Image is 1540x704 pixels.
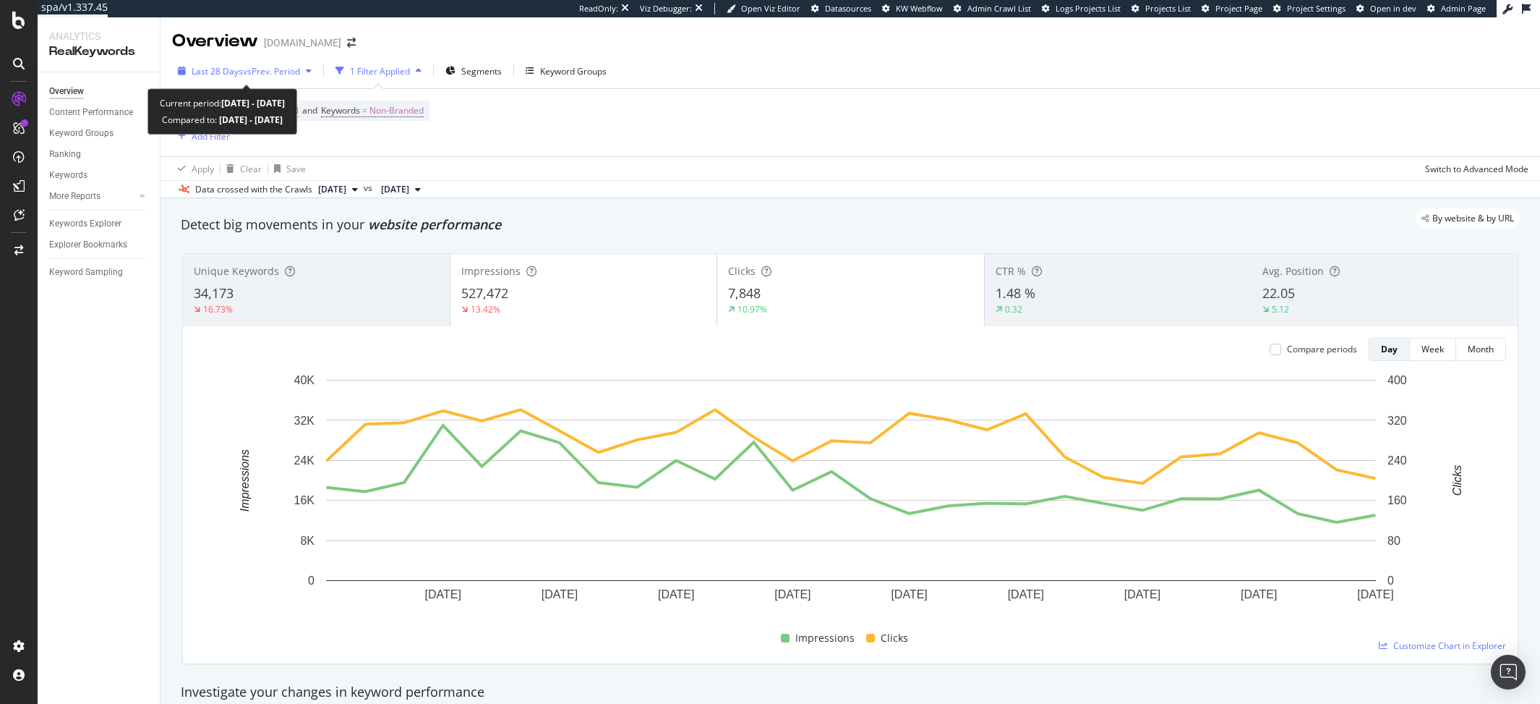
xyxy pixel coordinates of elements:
div: Keyword Groups [49,126,114,141]
div: Keyword Groups [540,65,607,77]
span: By website & by URL [1432,214,1514,223]
a: Overview [49,84,150,99]
div: Explorer Bookmarks [49,237,127,253]
span: Admin Crawl List [967,3,1031,14]
div: Week [1421,343,1444,355]
text: 240 [1387,454,1407,467]
button: 1 Filter Applied [330,59,427,82]
span: Clicks [881,629,908,647]
div: legacy label [1416,208,1520,229]
span: = [362,104,367,116]
text: [DATE] [1357,588,1393,601]
div: 16.73% [203,303,233,315]
div: Keywords [49,168,87,183]
text: 400 [1387,374,1407,386]
div: Investigate your changes in keyword performance [181,683,1520,702]
button: Clear [221,157,262,180]
div: RealKeywords [49,43,148,60]
span: 1.48 % [996,284,1035,302]
span: CTR % [996,264,1026,278]
text: [DATE] [774,588,810,601]
span: Admin Page [1441,3,1486,14]
text: 32K [294,414,315,426]
text: [DATE] [1124,588,1160,601]
div: Content Performance [49,105,133,120]
span: Open Viz Editor [741,3,800,14]
text: 160 [1387,494,1407,506]
button: Segments [440,59,508,82]
span: Project Settings [1287,3,1346,14]
div: Open Intercom Messenger [1491,655,1526,690]
text: [DATE] [658,588,694,601]
button: Keyword Groups [520,59,612,82]
div: Clear [240,163,262,175]
text: 8K [300,535,315,547]
div: Overview [172,29,258,54]
a: Datasources [811,3,871,14]
text: 0 [1387,574,1394,587]
span: vs [364,182,375,195]
div: 5.12 [1272,303,1289,315]
text: Clicks [1451,465,1463,496]
svg: A chart. [194,373,1507,624]
div: [DOMAIN_NAME] [264,35,341,50]
text: [DATE] [891,588,927,601]
span: Unique Keywords [194,264,279,278]
a: Keyword Sampling [49,265,150,280]
text: [DATE] [425,588,461,601]
div: Analytics [49,29,148,43]
button: Save [268,157,306,180]
a: Customize Chart in Explorer [1379,640,1506,652]
text: 320 [1387,414,1407,426]
span: vs Prev. Period [243,65,300,77]
a: Logs Projects List [1042,3,1121,14]
a: Keyword Groups [49,126,150,141]
span: Avg. Position [1262,264,1324,278]
span: Impressions [795,629,855,647]
div: Switch to Advanced Mode [1425,163,1528,175]
div: Data crossed with the Crawls [195,183,312,196]
span: 22.05 [1262,284,1295,302]
b: [DATE] - [DATE] [217,114,283,126]
span: Impressions [461,264,521,278]
a: Admin Page [1427,3,1486,14]
button: Add Filter [172,127,230,145]
a: Explorer Bookmarks [49,237,150,253]
div: Add Filter [192,130,230,143]
span: Projects List [1145,3,1191,14]
span: Non-Branded [369,101,424,121]
span: Keywords [321,104,360,116]
button: [DATE] [312,181,364,198]
text: 0 [308,574,315,587]
span: Open in dev [1370,3,1416,14]
a: Keywords [49,168,150,183]
div: More Reports [49,189,100,204]
a: Keywords Explorer [49,216,150,232]
text: [DATE] [1008,588,1044,601]
text: [DATE] [542,588,578,601]
div: 0.32 [1005,303,1022,315]
span: 2025 Sep. 19th [318,183,346,196]
div: 1 Filter Applied [350,65,410,77]
a: More Reports [49,189,135,204]
text: 40K [294,374,315,386]
span: Project Page [1215,3,1262,14]
div: Keywords Explorer [49,216,121,232]
a: Project Settings [1273,3,1346,14]
a: Projects List [1132,3,1191,14]
span: 527,472 [461,284,508,302]
div: Overview [49,84,84,99]
a: Open in dev [1356,3,1416,14]
button: Last 28 DaysvsPrev. Period [172,59,317,82]
button: Apply [172,157,214,180]
div: Compare periods [1287,343,1357,355]
span: 34,173 [194,284,234,302]
text: Impressions [239,449,251,512]
a: Ranking [49,147,150,162]
span: Last 28 Days [192,65,243,77]
button: Switch to Advanced Mode [1419,157,1528,180]
text: [DATE] [1241,588,1277,601]
text: 80 [1387,535,1400,547]
button: Week [1410,338,1456,361]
